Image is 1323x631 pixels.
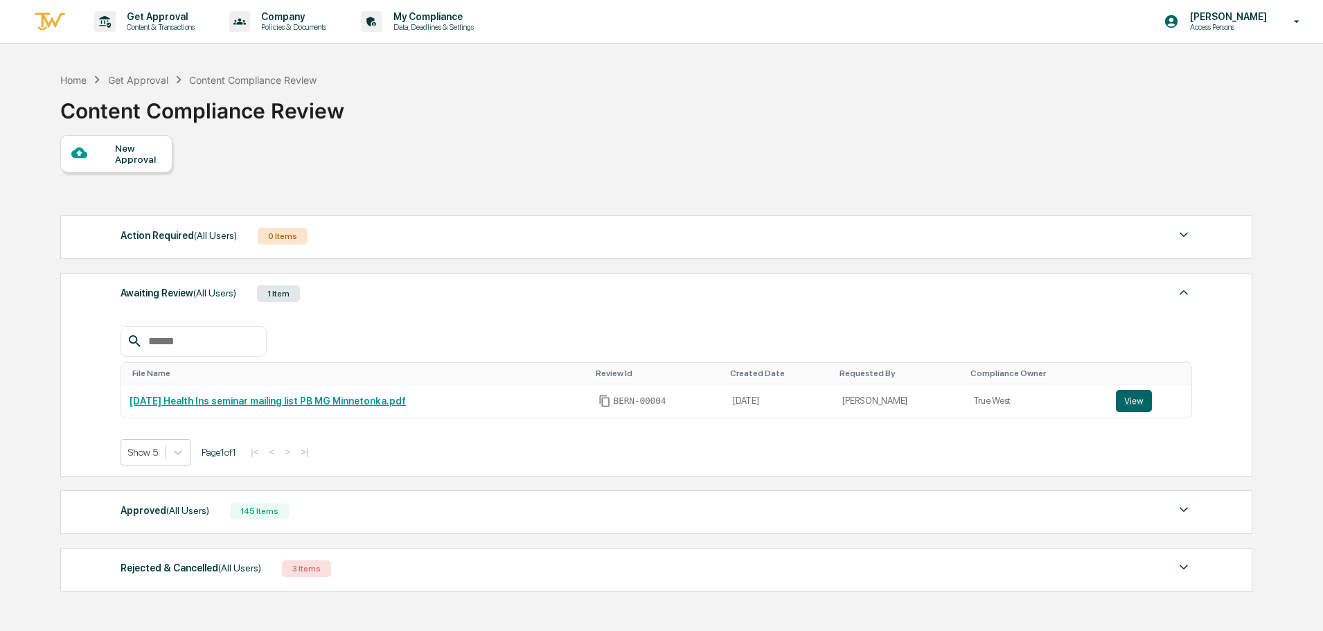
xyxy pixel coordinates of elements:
[202,447,236,458] span: Page 1 of 1
[834,384,964,418] td: [PERSON_NAME]
[725,384,834,418] td: [DATE]
[193,287,236,299] span: (All Users)
[840,368,959,378] div: Toggle SortBy
[60,87,344,123] div: Content Compliance Review
[132,368,584,378] div: Toggle SortBy
[121,226,237,245] div: Action Required
[116,22,202,32] p: Content & Transactions
[121,559,261,577] div: Rejected & Cancelled
[115,143,161,165] div: New Approval
[108,74,168,86] div: Get Approval
[1175,559,1192,576] img: caret
[121,284,236,302] div: Awaiting Review
[60,74,87,86] div: Home
[194,230,237,241] span: (All Users)
[121,501,209,519] div: Approved
[965,384,1108,418] td: True West
[1116,390,1152,412] button: View
[1116,390,1184,412] a: View
[1119,368,1187,378] div: Toggle SortBy
[257,285,300,302] div: 1 Item
[730,368,828,378] div: Toggle SortBy
[614,396,666,407] span: BERN-00004
[1175,226,1192,243] img: caret
[116,11,202,22] p: Get Approval
[230,503,289,519] div: 145 Items
[282,560,331,577] div: 3 Items
[258,228,308,245] div: 0 Items
[250,11,333,22] p: Company
[1175,501,1192,518] img: caret
[166,505,209,516] span: (All Users)
[596,368,720,378] div: Toggle SortBy
[1175,284,1192,301] img: caret
[281,446,294,458] button: >
[265,446,278,458] button: <
[1179,11,1274,22] p: [PERSON_NAME]
[1179,22,1274,32] p: Access Persons
[296,446,312,458] button: >|
[970,368,1102,378] div: Toggle SortBy
[33,10,66,33] img: logo
[189,74,317,86] div: Content Compliance Review
[382,11,481,22] p: My Compliance
[130,396,406,407] a: [DATE] Health Ins seminar mailing list PB MG Minnetonka.pdf
[1279,585,1316,623] iframe: Open customer support
[250,22,333,32] p: Policies & Documents
[247,446,263,458] button: |<
[382,22,481,32] p: Data, Deadlines & Settings
[598,395,611,407] span: Copy Id
[218,562,261,574] span: (All Users)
